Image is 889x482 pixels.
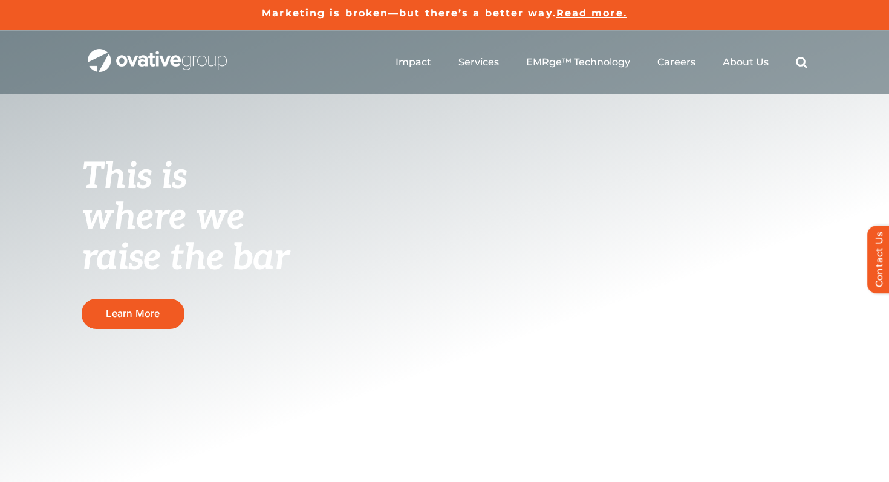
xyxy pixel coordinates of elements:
[82,299,184,328] a: Learn More
[262,7,556,19] a: Marketing is broken—but there’s a better way.
[82,155,187,199] span: This is
[796,56,807,68] a: Search
[458,56,499,68] a: Services
[657,56,695,68] a: Careers
[82,196,289,280] span: where we raise the bar
[396,56,431,68] a: Impact
[396,43,807,82] nav: Menu
[526,56,630,68] a: EMRge™ Technology
[723,56,769,68] a: About Us
[106,308,160,319] span: Learn More
[556,7,627,19] a: Read more.
[88,48,227,59] a: OG_Full_horizontal_WHT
